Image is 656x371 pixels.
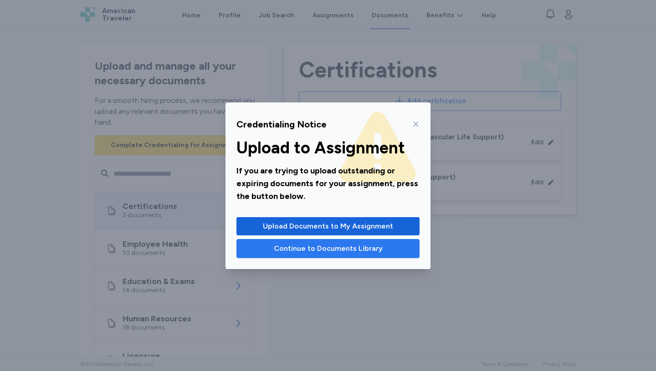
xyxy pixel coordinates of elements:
button: Upload Documents to My Assignment [236,217,420,235]
div: If you are trying to upload outstanding or expiring documents for your assignment, press the butt... [236,164,420,203]
span: Continue to Documents Library [274,243,383,254]
button: Continue to Documents Library [236,239,420,258]
div: Upload to Assignment [236,139,420,157]
div: Credentialing Notice [236,118,327,131]
span: Upload Documents to My Assignment [263,221,393,232]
